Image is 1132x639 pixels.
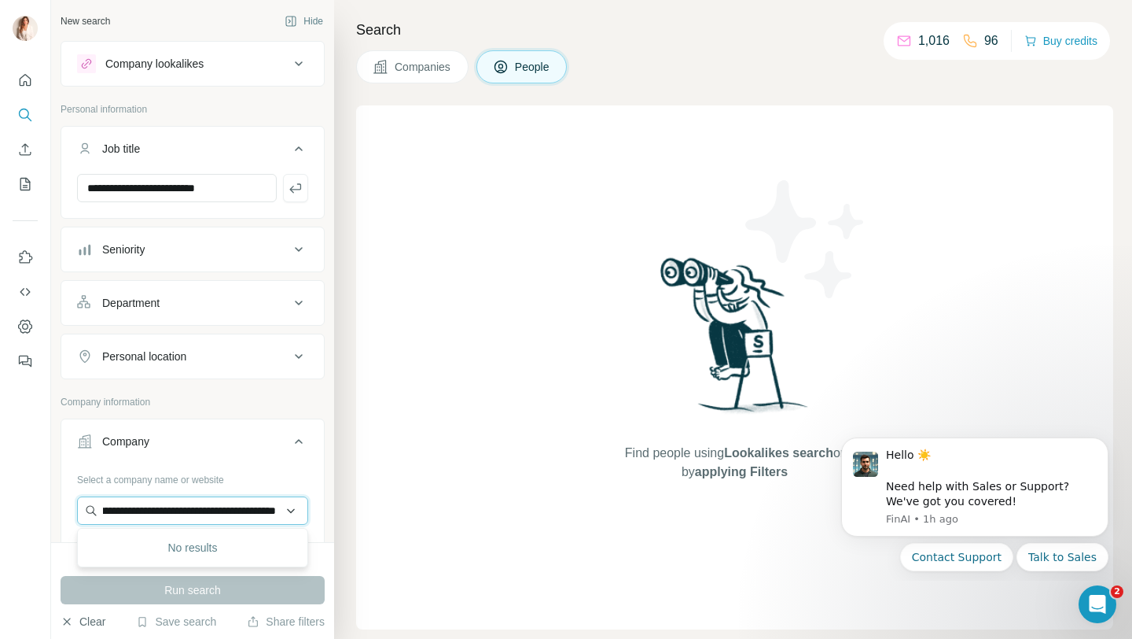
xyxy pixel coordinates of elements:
[61,102,325,116] p: Personal information
[395,59,452,75] span: Companies
[247,614,325,630] button: Share filters
[61,130,324,174] button: Job title
[274,9,334,33] button: Hide
[918,31,950,50] p: 1,016
[653,253,817,429] img: Surfe Illustration - Woman searching with binoculars
[61,395,325,409] p: Company information
[1079,585,1116,623] iframe: Intercom live chat
[105,56,204,72] div: Company lookalikes
[1024,30,1097,52] button: Buy credits
[61,614,105,630] button: Clear
[102,349,186,364] div: Personal location
[61,45,324,83] button: Company lookalikes
[13,135,38,164] button: Enrich CSV
[13,347,38,375] button: Feedback
[735,168,877,310] img: Surfe Illustration - Stars
[13,66,38,94] button: Quick start
[81,532,304,563] div: No results
[102,434,149,449] div: Company
[818,423,1132,581] iframe: Intercom notifications message
[724,446,833,460] span: Lookalikes search
[356,19,1113,41] h4: Search
[13,243,38,271] button: Use Surfe on LinkedIn
[61,338,324,375] button: Personal location
[608,444,860,482] span: Find people using or by
[77,467,308,487] div: Select a company name or website
[1111,585,1123,598] span: 2
[695,465,788,478] span: applying Filters
[61,423,324,467] button: Company
[102,141,140,157] div: Job title
[13,101,38,129] button: Search
[13,170,38,198] button: My lists
[61,284,324,322] button: Department
[984,31,998,50] p: 96
[13,278,38,306] button: Use Surfe API
[61,14,110,28] div: New search
[13,16,38,41] img: Avatar
[102,295,160,311] div: Department
[61,231,324,268] button: Seniority
[515,59,551,75] span: People
[136,614,216,630] button: Save search
[13,312,38,341] button: Dashboard
[102,242,145,257] div: Seniority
